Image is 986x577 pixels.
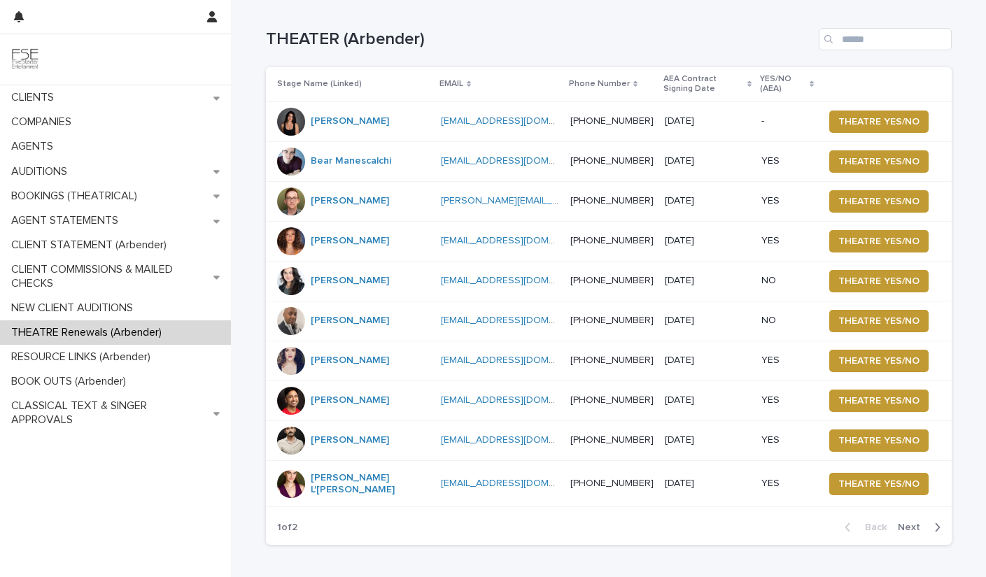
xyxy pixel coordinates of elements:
a: [EMAIL_ADDRESS][DOMAIN_NAME] [441,478,599,488]
tr: [PERSON_NAME] L'[PERSON_NAME] [EMAIL_ADDRESS][DOMAIN_NAME] [PHONE_NUMBER] [DATE]YESTHEATRE YES/NO [266,460,952,507]
p: [DATE] [665,478,750,490]
button: THEATRE YES/NO [829,429,929,452]
tr: [PERSON_NAME] [EMAIL_ADDRESS][DOMAIN_NAME] [PHONE_NUMBER] [DATE]YESTHEATRE YES/NO [266,380,952,420]
span: Next [898,522,929,532]
a: [PERSON_NAME] [311,235,389,247]
button: Next [892,521,952,534]
a: [PHONE_NUMBER] [570,395,654,405]
a: [EMAIL_ADDRESS][DOMAIN_NAME] [441,156,599,166]
p: NO [761,275,813,287]
span: THEATRE YES/NO [838,354,920,368]
p: AUDITIONS [6,165,78,178]
a: [PHONE_NUMBER] [570,196,654,206]
button: THEATRE YES/NO [829,310,929,332]
p: [DATE] [665,355,750,366]
p: AGENT STATEMENTS [6,214,129,227]
a: [PERSON_NAME] [311,275,389,287]
a: [PHONE_NUMBER] [570,478,654,488]
img: 9JgRvJ3ETPGCJDhvPVA5 [11,45,39,73]
a: [PHONE_NUMBER] [570,116,654,126]
a: [PERSON_NAME][EMAIL_ADDRESS][PERSON_NAME][DOMAIN_NAME] [441,196,752,206]
button: THEATRE YES/NO [829,473,929,495]
p: [DATE] [665,434,750,446]
p: [DATE] [665,195,750,207]
a: [PHONE_NUMBER] [570,276,654,285]
a: [PERSON_NAME] [311,115,389,127]
tr: [PERSON_NAME] [EMAIL_ADDRESS][DOMAIN_NAME] [PHONE_NUMBER] [DATE]NOTHEATRE YES/NO [266,261,952,301]
a: [EMAIL_ADDRESS][DOMAIN_NAME] [441,355,599,365]
a: [EMAIL_ADDRESS][DOMAIN_NAME] [441,236,599,245]
p: 1 of 2 [266,511,309,545]
p: CLIENTS [6,91,65,104]
p: YES [761,355,813,366]
p: [DATE] [665,394,750,406]
a: [PERSON_NAME] [311,195,389,207]
span: THEATRE YES/NO [838,115,920,129]
button: THEATRE YES/NO [829,270,929,292]
p: NO [761,315,813,327]
p: YES [761,155,813,167]
p: CLASSICAL TEXT & SINGER APPROVALS [6,399,213,426]
p: Phone Number [569,76,630,92]
a: [EMAIL_ADDRESS][DOMAIN_NAME] [441,276,599,285]
a: [PERSON_NAME] [311,394,389,406]
a: [EMAIL_ADDRESS][DOMAIN_NAME] [441,435,599,445]
p: [DATE] [665,275,750,287]
tr: Bear Manescalchi [EMAIL_ADDRESS][DOMAIN_NAME] [PHONE_NUMBER] [DATE]YESTHEATRE YES/NO [266,141,952,181]
span: THEATRE YES/NO [838,155,920,169]
p: [DATE] [665,115,750,127]
p: AGENTS [6,140,64,153]
p: YES [761,235,813,247]
p: YES [761,394,813,406]
p: Stage Name (Linked) [277,76,362,92]
p: YES [761,434,813,446]
a: [PERSON_NAME] L'[PERSON_NAME] [311,472,430,496]
a: [PERSON_NAME] [311,434,389,446]
p: CLIENT STATEMENT (Arbender) [6,238,178,252]
span: THEATRE YES/NO [838,434,920,448]
a: [PHONE_NUMBER] [570,156,654,166]
p: - [761,115,813,127]
span: THEATRE YES/NO [838,394,920,408]
tr: [PERSON_NAME] [EMAIL_ADDRESS][DOMAIN_NAME] [PHONE_NUMBER] [DATE]YESTHEATRE YES/NO [266,341,952,380]
p: BOOK OUTS (Arbender) [6,375,137,388]
span: THEATRE YES/NO [838,234,920,248]
p: EMAIL [439,76,463,92]
a: Bear Manescalchi [311,155,391,167]
span: THEATRE YES/NO [838,274,920,288]
button: THEATRE YES/NO [829,390,929,412]
tr: [PERSON_NAME] [PERSON_NAME][EMAIL_ADDRESS][PERSON_NAME][DOMAIN_NAME] [PHONE_NUMBER] [DATE]YESTHEA... [266,181,952,221]
p: NEW CLIENT AUDITIONS [6,301,144,315]
input: Search [819,28,952,50]
span: THEATRE YES/NO [838,477,920,491]
a: [PERSON_NAME] [311,355,389,366]
p: YES/NO (AEA) [760,71,806,97]
span: THEATRE YES/NO [838,314,920,328]
p: [DATE] [665,235,750,247]
p: YES [761,195,813,207]
p: [DATE] [665,155,750,167]
span: Back [857,522,887,532]
p: AEA Contract Signing Date [663,71,744,97]
tr: [PERSON_NAME] [EMAIL_ADDRESS][DOMAIN_NAME] [PHONE_NUMBER] [DATE]NOTHEATRE YES/NO [266,301,952,341]
p: BOOKINGS (THEATRICAL) [6,190,148,203]
p: YES [761,478,813,490]
button: THEATRE YES/NO [829,230,929,252]
a: [EMAIL_ADDRESS][DOMAIN_NAME] [441,315,599,325]
a: [PHONE_NUMBER] [570,236,654,245]
tr: [PERSON_NAME] [EMAIL_ADDRESS][DOMAIN_NAME] [PHONE_NUMBER] [DATE]YESTHEATRE YES/NO [266,420,952,460]
tr: [PERSON_NAME] [EMAIL_ADDRESS][DOMAIN_NAME] [PHONE_NUMBER] [DATE]-THEATRE YES/NO [266,101,952,141]
button: Back [833,521,892,534]
button: THEATRE YES/NO [829,190,929,213]
button: THEATRE YES/NO [829,111,929,133]
p: THEATRE Renewals (Arbender) [6,326,173,339]
button: THEATRE YES/NO [829,350,929,372]
span: THEATRE YES/NO [838,194,920,208]
button: THEATRE YES/NO [829,150,929,173]
a: [PHONE_NUMBER] [570,315,654,325]
a: [EMAIL_ADDRESS][DOMAIN_NAME] [441,395,599,405]
p: CLIENT COMMISSIONS & MAILED CHECKS [6,263,213,290]
tr: [PERSON_NAME] [EMAIL_ADDRESS][DOMAIN_NAME] [PHONE_NUMBER] [DATE]YESTHEATRE YES/NO [266,221,952,261]
a: [EMAIL_ADDRESS][DOMAIN_NAME] [441,116,599,126]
